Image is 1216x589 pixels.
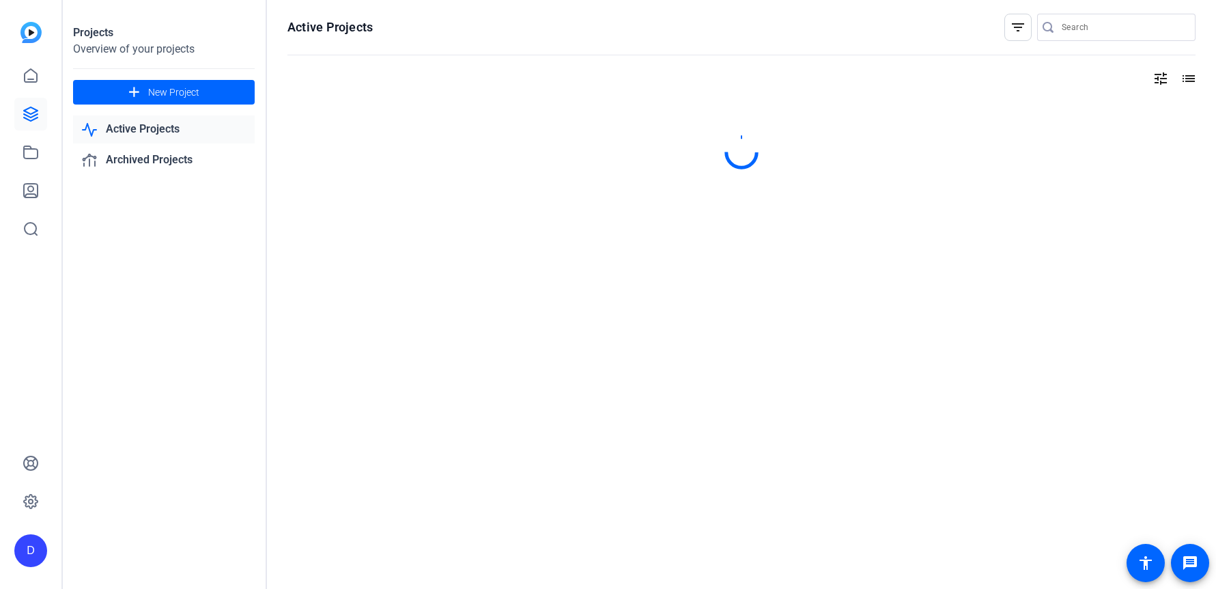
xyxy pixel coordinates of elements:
[1153,70,1169,87] mat-icon: tune
[1137,555,1154,571] mat-icon: accessibility
[1062,19,1185,36] input: Search
[148,85,199,100] span: New Project
[73,25,255,41] div: Projects
[73,80,255,105] button: New Project
[73,146,255,174] a: Archived Projects
[1010,19,1026,36] mat-icon: filter_list
[14,534,47,567] div: D
[1179,70,1196,87] mat-icon: list
[20,22,42,43] img: blue-gradient.svg
[73,41,255,57] div: Overview of your projects
[287,19,373,36] h1: Active Projects
[1182,555,1198,571] mat-icon: message
[126,84,143,101] mat-icon: add
[73,115,255,143] a: Active Projects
